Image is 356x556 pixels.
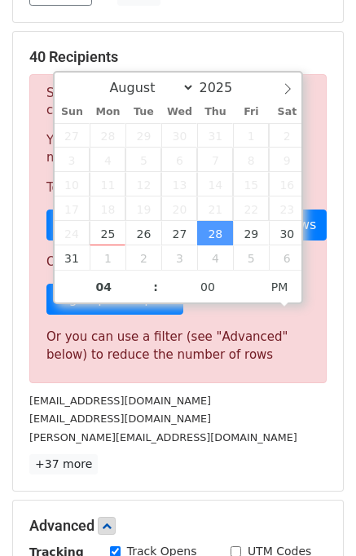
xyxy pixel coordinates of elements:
[161,196,197,221] span: August 20, 2025
[29,395,211,407] small: [EMAIL_ADDRESS][DOMAIN_NAME]
[90,123,125,148] span: July 28, 2025
[233,107,269,117] span: Fri
[125,196,161,221] span: August 19, 2025
[90,221,125,245] span: August 25, 2025
[161,172,197,196] span: August 13, 2025
[125,148,161,172] span: August 5, 2025
[55,196,90,221] span: August 17, 2025
[46,85,310,119] p: Sorry, you don't have enough daily email credits to send these emails.
[125,221,161,245] span: August 26, 2025
[55,271,154,303] input: Hour
[269,107,305,117] span: Sat
[269,221,305,245] span: August 30, 2025
[125,245,161,270] span: September 2, 2025
[197,245,233,270] span: September 4, 2025
[90,107,125,117] span: Mon
[90,245,125,270] span: September 1, 2025
[55,172,90,196] span: August 10, 2025
[161,123,197,148] span: July 30, 2025
[197,123,233,148] span: July 31, 2025
[125,123,161,148] span: July 29, 2025
[269,123,305,148] span: August 2, 2025
[158,271,257,303] input: Minute
[29,48,327,66] h5: 40 Recipients
[233,221,269,245] span: August 29, 2025
[197,172,233,196] span: August 14, 2025
[275,478,356,556] iframe: Chat Widget
[161,107,197,117] span: Wed
[233,172,269,196] span: August 15, 2025
[55,245,90,270] span: August 31, 2025
[125,172,161,196] span: August 12, 2025
[46,254,310,271] p: Or
[90,148,125,172] span: August 4, 2025
[233,196,269,221] span: August 22, 2025
[90,196,125,221] span: August 18, 2025
[46,179,310,196] p: To send these emails, you can either:
[233,245,269,270] span: September 5, 2025
[161,148,197,172] span: August 6, 2025
[55,107,90,117] span: Sun
[55,221,90,245] span: August 24, 2025
[269,148,305,172] span: August 9, 2025
[233,123,269,148] span: August 1, 2025
[161,221,197,245] span: August 27, 2025
[195,80,253,95] input: Year
[161,245,197,270] span: September 3, 2025
[197,148,233,172] span: August 7, 2025
[55,123,90,148] span: July 27, 2025
[46,284,183,315] a: Sign up for a plan
[153,271,158,303] span: :
[197,221,233,245] span: August 28, 2025
[233,148,269,172] span: August 8, 2025
[197,107,233,117] span: Thu
[269,196,305,221] span: August 23, 2025
[29,431,297,443] small: [PERSON_NAME][EMAIL_ADDRESS][DOMAIN_NAME]
[197,196,233,221] span: August 21, 2025
[257,271,302,303] span: Click to toggle
[46,132,310,166] p: Your current plan supports a daily maximum of .
[269,245,305,270] span: September 6, 2025
[125,107,161,117] span: Tue
[29,454,98,474] a: +37 more
[29,413,211,425] small: [EMAIL_ADDRESS][DOMAIN_NAME]
[46,328,310,364] div: Or you can use a filter (see "Advanced" below) to reduce the number of rows
[46,210,327,240] a: Choose a Google Sheet with fewer rows
[29,517,327,535] h5: Advanced
[269,172,305,196] span: August 16, 2025
[90,172,125,196] span: August 11, 2025
[55,148,90,172] span: August 3, 2025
